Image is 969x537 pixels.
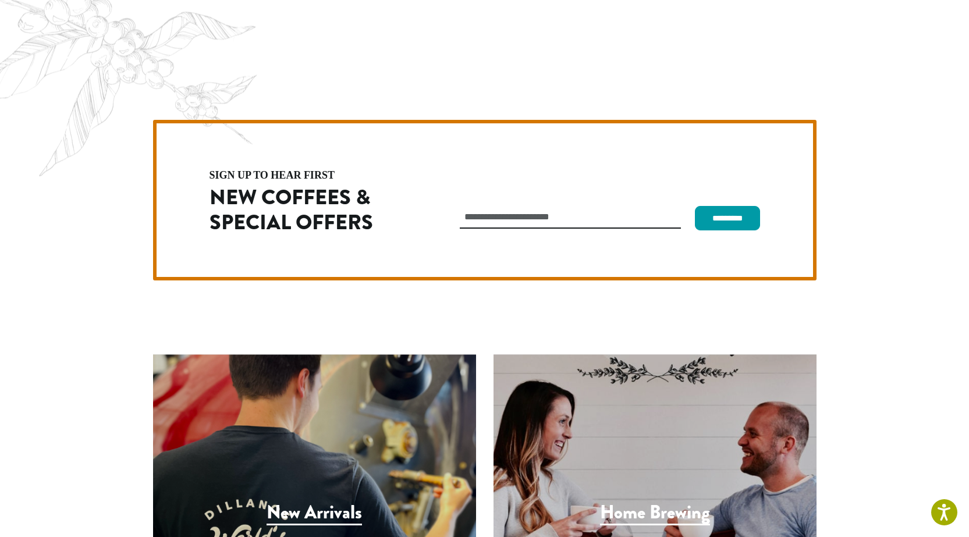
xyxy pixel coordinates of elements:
[210,185,410,235] h2: New Coffees & Special Offers
[210,170,410,180] h4: sign up to hear first
[267,502,362,525] h3: New Arrivals
[600,502,710,525] h3: Home Brewing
